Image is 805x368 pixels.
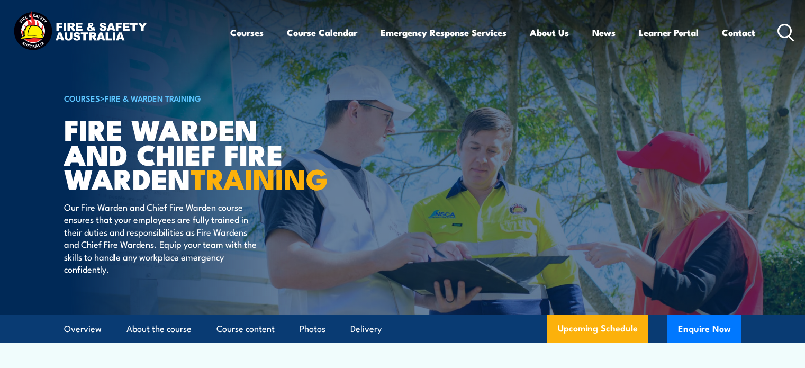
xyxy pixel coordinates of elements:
[64,116,325,191] h1: Fire Warden and Chief Fire Warden
[64,201,257,275] p: Our Fire Warden and Chief Fire Warden course ensures that your employees are fully trained in the...
[126,315,192,343] a: About the course
[667,315,741,343] button: Enquire Now
[216,315,275,343] a: Course content
[300,315,325,343] a: Photos
[64,315,102,343] a: Overview
[191,156,328,200] strong: TRAINING
[105,92,201,104] a: Fire & Warden Training
[722,19,755,47] a: Contact
[64,92,325,104] h6: >
[287,19,357,47] a: Course Calendar
[639,19,699,47] a: Learner Portal
[530,19,569,47] a: About Us
[592,19,616,47] a: News
[64,92,100,104] a: COURSES
[350,315,382,343] a: Delivery
[381,19,506,47] a: Emergency Response Services
[547,315,648,343] a: Upcoming Schedule
[230,19,264,47] a: Courses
